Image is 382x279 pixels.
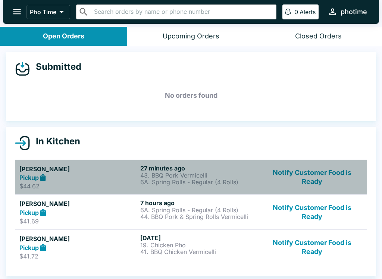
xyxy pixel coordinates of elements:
[30,8,56,16] p: Pho Time
[19,199,137,208] h5: [PERSON_NAME]
[19,244,39,251] strong: Pickup
[43,32,84,41] div: Open Orders
[140,179,258,185] p: 6A. Spring Rolls - Regular (4 Rolls)
[15,194,367,229] a: [PERSON_NAME]Pickup$41.697 hours ago6A. Spring Rolls - Regular (4 Rolls)44. BBQ Pork & Spring Rol...
[140,164,258,172] h6: 27 minutes ago
[140,234,258,242] h6: [DATE]
[262,164,363,190] button: Notify Customer Food is Ready
[7,2,26,21] button: open drawer
[30,61,81,72] h4: Submitted
[15,82,367,109] h5: No orders found
[140,207,258,213] p: 6A. Spring Rolls - Regular (4 Rolls)
[262,199,363,225] button: Notify Customer Food is Ready
[19,217,137,225] p: $41.69
[140,213,258,220] p: 44. BBQ Pork & Spring Rolls Vermicelli
[140,248,258,255] p: 41. BBQ Chicken Vermicelli
[19,234,137,243] h5: [PERSON_NAME]
[92,7,273,17] input: Search orders by name or phone number
[26,5,70,19] button: Pho Time
[19,253,137,260] p: $41.72
[140,199,258,207] h6: 7 hours ago
[262,234,363,260] button: Notify Customer Food is Ready
[294,8,298,16] p: 0
[140,172,258,179] p: 43. BBQ Pork Vermicelli
[140,242,258,248] p: 19. Chicken Pho
[341,7,367,16] div: photime
[15,160,367,195] a: [PERSON_NAME]Pickup$44.6227 minutes ago43. BBQ Pork Vermicelli6A. Spring Rolls - Regular (4 Rolls...
[19,182,137,190] p: $44.62
[163,32,219,41] div: Upcoming Orders
[300,8,316,16] p: Alerts
[30,136,80,147] h4: In Kitchen
[19,174,39,181] strong: Pickup
[15,229,367,264] a: [PERSON_NAME]Pickup$41.72[DATE]19. Chicken Pho41. BBQ Chicken VermicelliNotify Customer Food is R...
[325,4,370,20] button: photime
[19,209,39,216] strong: Pickup
[295,32,342,41] div: Closed Orders
[19,164,137,173] h5: [PERSON_NAME]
